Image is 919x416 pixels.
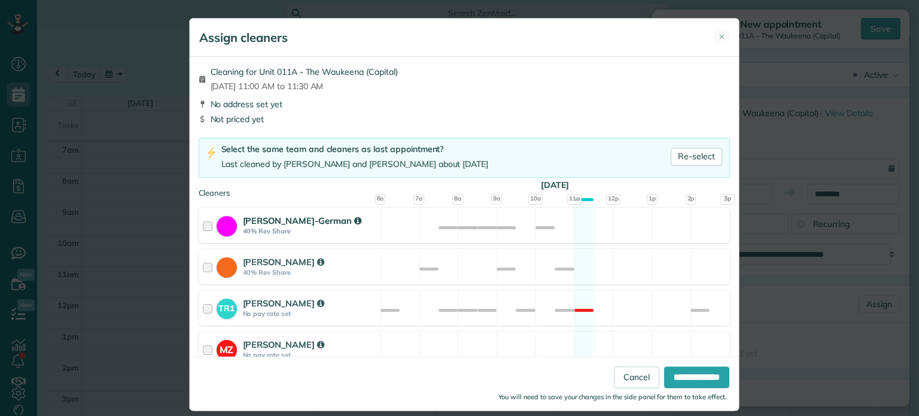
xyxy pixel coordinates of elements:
strong: [PERSON_NAME] [243,297,324,309]
strong: [PERSON_NAME] [243,256,324,268]
strong: [PERSON_NAME] [243,339,324,350]
div: Last cleaned by [PERSON_NAME] and [PERSON_NAME] about [DATE] [221,158,489,171]
strong: No pay rate set [243,309,377,318]
span: ✕ [719,31,725,42]
span: [DATE] 11:00 AM to 11:30 AM [211,80,398,92]
h5: Assign cleaners [199,29,288,46]
strong: No pay rate set [243,351,377,359]
strong: 40% Rev Share [243,227,377,235]
div: No address set yet [199,98,730,110]
div: Select the same team and cleaners as last appointment? [221,143,489,156]
div: Not priced yet [199,113,730,125]
strong: MZ [217,340,237,357]
a: Re-select [671,148,722,166]
strong: 40% Rev Share [243,268,377,277]
a: Cancel [614,367,659,388]
strong: [PERSON_NAME]-German [243,215,361,226]
div: Cleaners [199,187,730,191]
img: lightning-bolt-icon-94e5364df696ac2de96d3a42b8a9ff6ba979493684c50e6bbbcda72601fa0d29.png [206,147,217,159]
span: Cleaning for Unit 011A - The Waukeena (Capital) [211,66,398,78]
small: You will need to save your changes in the side panel for them to take effect. [498,393,727,402]
strong: TR1 [217,299,237,315]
